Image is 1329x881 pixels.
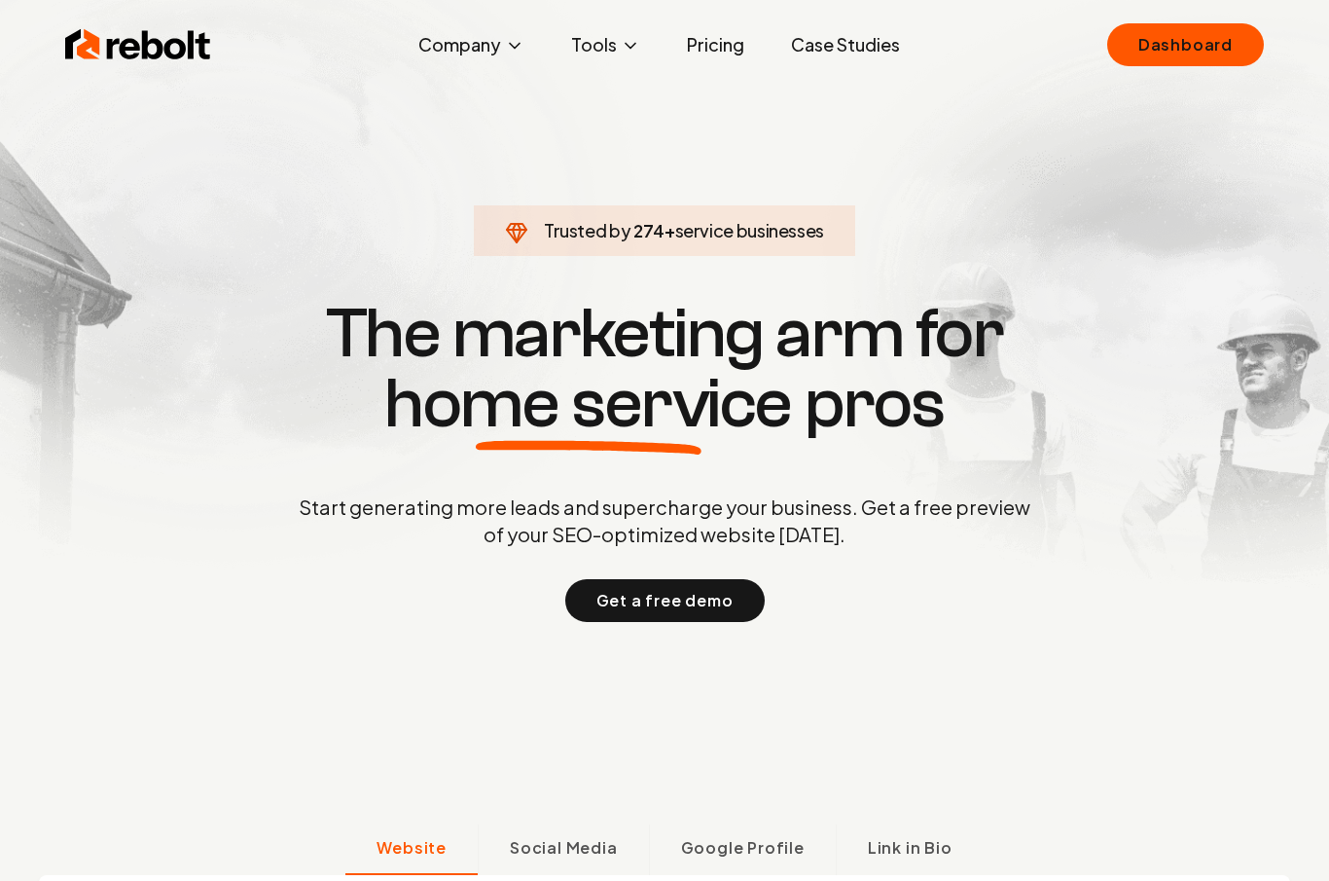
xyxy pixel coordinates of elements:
[664,219,675,241] span: +
[544,219,630,241] span: Trusted by
[565,579,765,622] button: Get a free demo
[198,299,1131,439] h1: The marketing arm for pros
[377,836,447,860] span: Website
[384,369,792,439] span: home service
[295,494,1034,548] p: Start generating more leads and supercharge your business. Get a free preview of your SEO-optimiz...
[681,836,805,860] span: Google Profile
[1107,23,1264,66] a: Dashboard
[775,25,916,64] a: Case Studies
[868,836,952,860] span: Link in Bio
[633,217,664,244] span: 274
[836,825,984,875] button: Link in Bio
[510,836,618,860] span: Social Media
[649,825,836,875] button: Google Profile
[65,25,211,64] img: Rebolt Logo
[345,825,478,875] button: Website
[671,25,760,64] a: Pricing
[675,219,825,241] span: service businesses
[556,25,656,64] button: Tools
[478,825,649,875] button: Social Media
[403,25,540,64] button: Company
